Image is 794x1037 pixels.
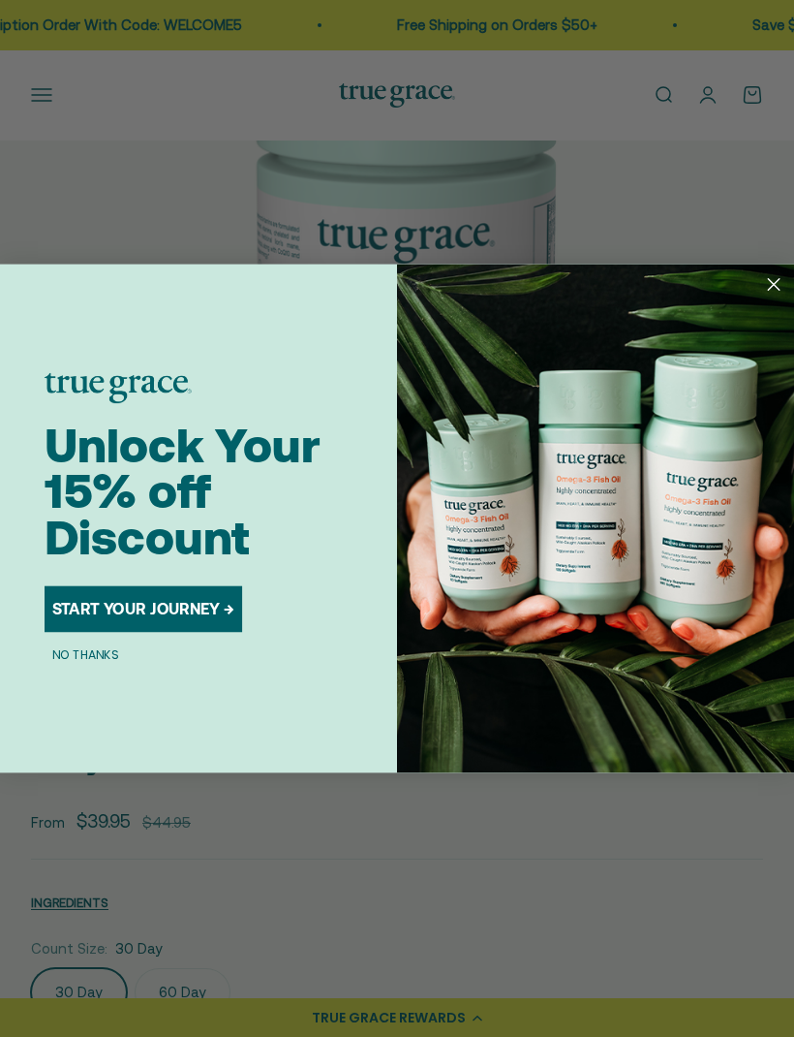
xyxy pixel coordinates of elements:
[45,586,242,633] button: START YOUR JOURNEY →
[397,265,794,773] img: 098727d5-50f8-4f9b-9554-844bb8da1403.jpeg
[45,644,126,664] button: NO THANKS
[760,270,788,299] button: Close dialog
[45,373,192,403] img: logo placeholder
[45,418,321,565] span: Unlock Your 15% off Discount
